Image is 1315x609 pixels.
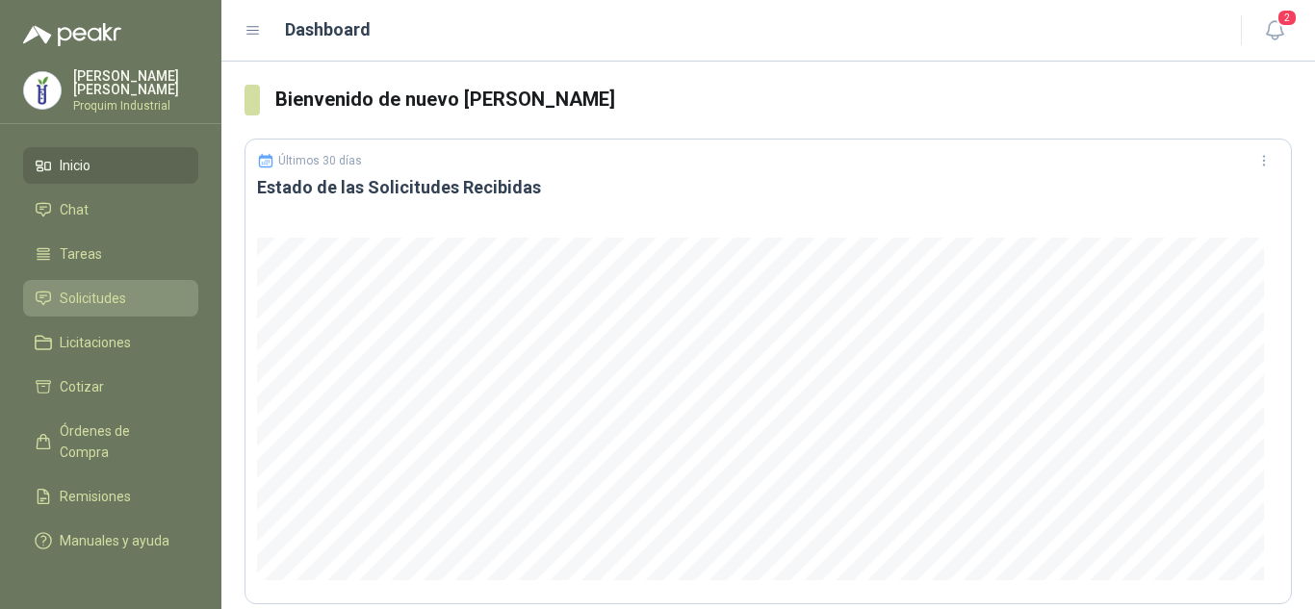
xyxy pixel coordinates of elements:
h3: Bienvenido de nuevo [PERSON_NAME] [275,85,1292,114]
span: Solicitudes [60,288,126,309]
a: Tareas [23,236,198,272]
a: Cotizar [23,368,198,405]
img: Company Logo [24,72,61,109]
span: Manuales y ayuda [60,530,169,551]
a: Manuales y ayuda [23,522,198,559]
span: Licitaciones [60,332,131,353]
h3: Estado de las Solicitudes Recibidas [257,176,1279,199]
span: Inicio [60,155,90,176]
span: Cotizar [60,376,104,397]
a: Solicitudes [23,280,198,317]
span: Remisiones [60,486,131,507]
img: Logo peakr [23,23,121,46]
a: Inicio [23,147,198,184]
button: 2 [1257,13,1292,48]
a: Licitaciones [23,324,198,361]
span: Tareas [60,243,102,265]
h1: Dashboard [285,16,371,43]
a: Chat [23,191,198,228]
span: 2 [1276,9,1298,27]
span: Órdenes de Compra [60,420,180,463]
span: Chat [60,199,89,220]
a: Órdenes de Compra [23,413,198,470]
p: [PERSON_NAME] [PERSON_NAME] [73,69,198,96]
a: Remisiones [23,478,198,515]
p: Últimos 30 días [278,154,362,167]
p: Proquim Industrial [73,100,198,112]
